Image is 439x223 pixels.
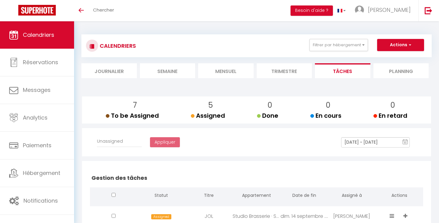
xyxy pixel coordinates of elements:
span: Messages [23,86,51,94]
span: En cours [310,111,341,120]
button: Actions [377,39,424,51]
span: Appartement [242,192,271,198]
span: Done [257,111,278,120]
p: 5 [196,99,225,111]
span: Assigned [191,111,225,120]
text: 11 [404,141,407,144]
p: 0 [378,99,407,111]
span: To be Assigned [106,111,159,120]
span: Paiements [23,141,52,149]
span: Titre [204,192,214,198]
li: Mensuel [198,63,254,78]
input: Select Date Range [341,137,410,148]
p: 0 [262,99,278,111]
span: [PERSON_NAME] [368,6,411,14]
span: Chercher [93,7,114,13]
span: Assigned [151,214,171,219]
img: Super Booking [18,5,56,16]
span: Hébergement [23,169,60,177]
span: Assigné à [342,192,362,198]
li: Tâches [315,63,370,78]
li: Journalier [81,63,137,78]
span: Statut [155,192,168,198]
span: Réservations [23,58,58,66]
span: Calendriers [23,31,54,39]
span: En retard [373,111,407,120]
span: Notifications [23,197,58,204]
p: 7 [111,99,159,111]
iframe: Chat [413,196,434,218]
span: Actions [391,192,407,198]
p: 0 [315,99,341,111]
li: Trimestre [257,63,312,78]
h3: CALENDRIERS [98,39,136,53]
img: logout [425,7,432,14]
h2: Gestion des tâches [90,169,423,187]
button: Besoin d'aide ? [291,5,333,16]
span: Date de fin [292,192,316,198]
button: Filtrer par hébergement [309,39,368,51]
img: ... [355,5,364,15]
li: Planning [373,63,429,78]
span: Analytics [23,114,48,121]
button: Appliquer [150,137,180,148]
li: Semaine [140,63,195,78]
